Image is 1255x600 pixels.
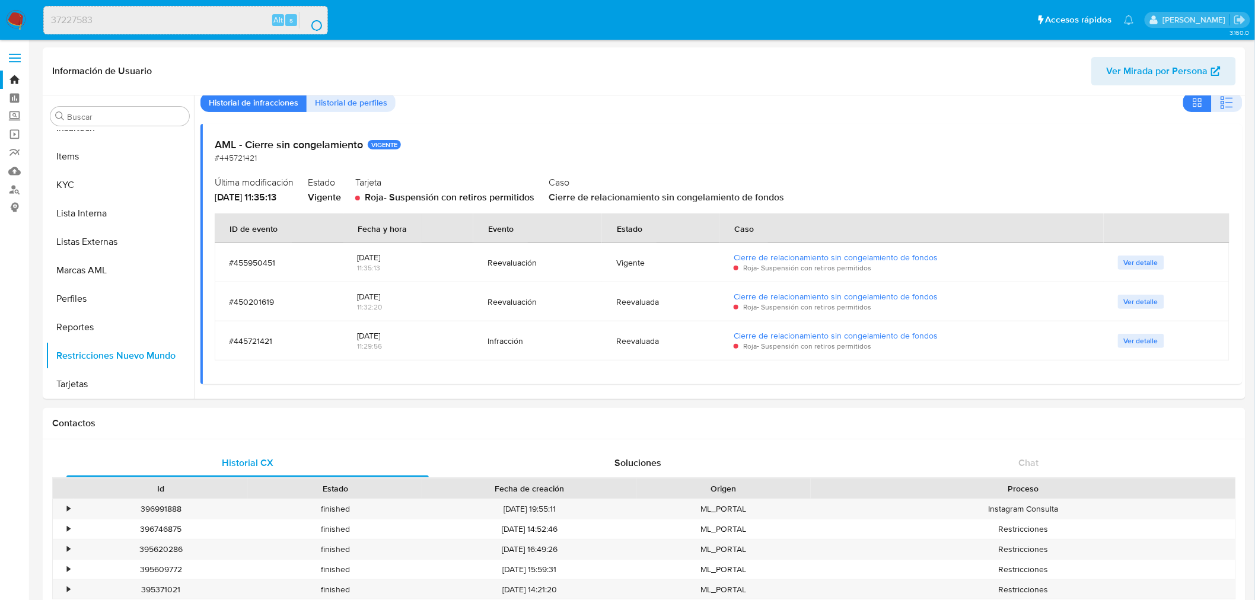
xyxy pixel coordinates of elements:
[74,540,248,559] div: 395620286
[422,499,636,519] div: [DATE] 19:55:11
[636,519,811,539] div: ML_PORTAL
[248,580,422,599] div: finished
[46,171,194,199] button: KYC
[422,560,636,579] div: [DATE] 15:59:31
[67,111,184,122] input: Buscar
[46,342,194,370] button: Restricciones Nuevo Mundo
[422,540,636,559] div: [DATE] 16:49:26
[422,519,636,539] div: [DATE] 14:52:46
[636,499,811,519] div: ML_PORTAL
[67,524,70,535] div: •
[1091,57,1236,85] button: Ver Mirada por Persona
[248,499,422,519] div: finished
[222,456,273,470] span: Historial CX
[299,12,323,28] button: search-icon
[1124,15,1134,25] a: Notificaciones
[46,256,194,285] button: Marcas AML
[636,580,811,599] div: ML_PORTAL
[636,560,811,579] div: ML_PORTAL
[1162,14,1229,25] p: gregorio.negri@mercadolibre.com
[1046,14,1112,26] span: Accesos rápidos
[46,228,194,256] button: Listas Externas
[52,417,1236,429] h1: Contactos
[74,519,248,539] div: 396746875
[615,456,662,470] span: Soluciones
[67,564,70,575] div: •
[819,483,1227,494] div: Proceso
[46,142,194,171] button: Items
[82,483,240,494] div: Id
[1234,14,1246,26] a: Salir
[273,14,283,25] span: Alt
[74,560,248,579] div: 395609772
[248,560,422,579] div: finished
[636,540,811,559] div: ML_PORTAL
[811,540,1235,559] div: Restricciones
[431,483,628,494] div: Fecha de creación
[52,65,152,77] h1: Información de Usuario
[46,199,194,228] button: Lista Interna
[46,313,194,342] button: Reportes
[248,540,422,559] div: finished
[74,580,248,599] div: 395371021
[422,580,636,599] div: [DATE] 14:21:20
[46,285,194,313] button: Perfiles
[256,483,414,494] div: Estado
[67,584,70,595] div: •
[67,503,70,515] div: •
[55,111,65,121] button: Buscar
[1107,57,1208,85] span: Ver Mirada por Persona
[74,499,248,519] div: 396991888
[67,544,70,555] div: •
[1019,456,1039,470] span: Chat
[44,12,327,28] input: Buscar usuario o caso...
[645,483,802,494] div: Origen
[811,499,1235,519] div: Instagram Consulta
[811,519,1235,539] div: Restricciones
[46,370,194,398] button: Tarjetas
[289,14,293,25] span: s
[248,519,422,539] div: finished
[811,580,1235,599] div: Restricciones
[811,560,1235,579] div: Restricciones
